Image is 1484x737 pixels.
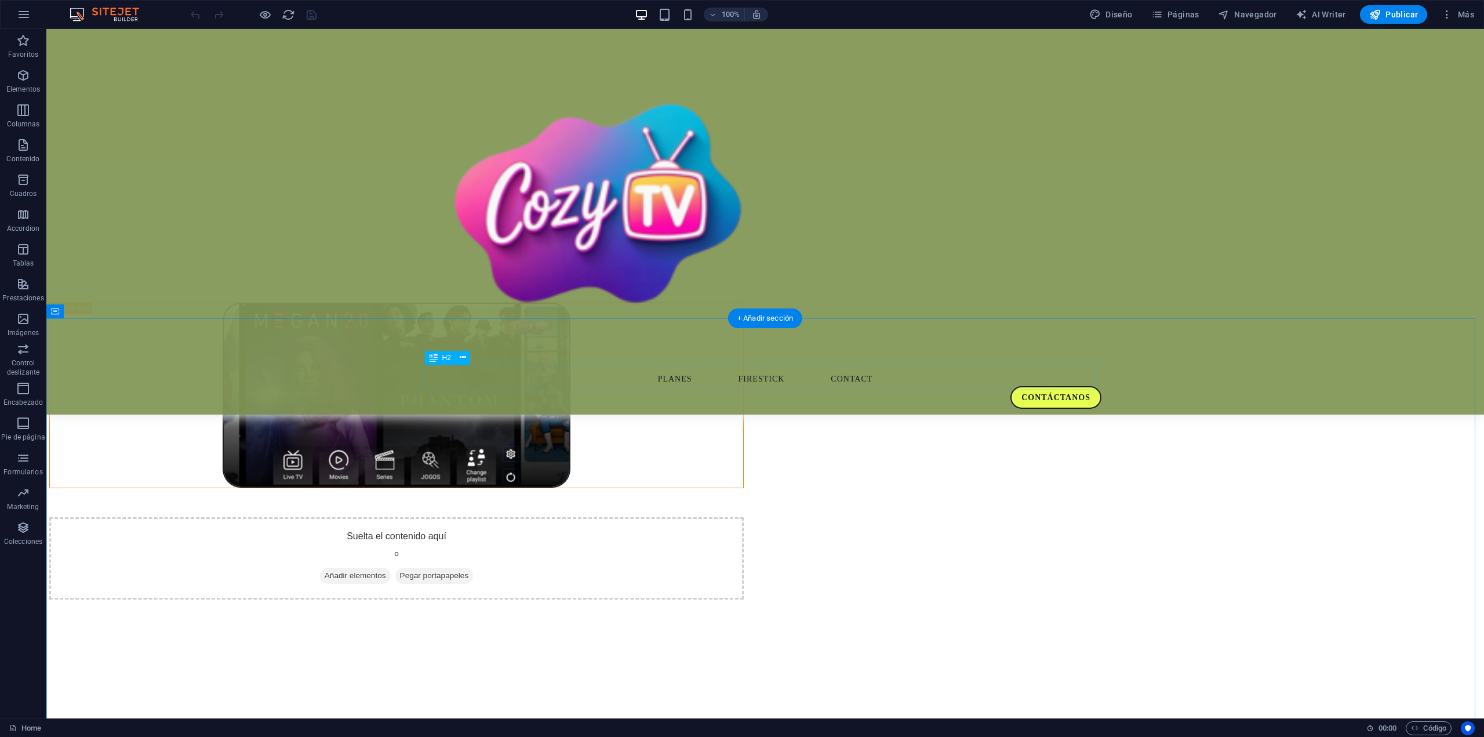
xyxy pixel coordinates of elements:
button: Navegador [1213,5,1282,24]
button: Diseño [1085,5,1137,24]
button: Usercentrics [1461,721,1475,735]
button: Código [1406,721,1452,735]
button: 100% [704,8,745,21]
span: Código [1411,721,1446,735]
div: Suelta el contenido aquí [3,488,697,571]
p: Marketing [7,502,39,511]
h6: 100% [721,8,740,21]
p: Formularios [3,467,42,477]
span: Publicar [1369,9,1418,20]
div: Diseño (Ctrl+Alt+Y) [1085,5,1137,24]
p: Accordion [7,224,39,233]
button: Más [1436,5,1479,24]
div: + Añadir sección [728,308,802,328]
p: Tablas [13,259,34,268]
span: H2 [442,354,451,361]
i: Volver a cargar página [282,8,295,21]
span: Más [1441,9,1474,20]
i: Al redimensionar, ajustar el nivel de zoom automáticamente para ajustarse al dispositivo elegido. [751,9,762,20]
p: Favoritos [8,50,38,59]
span: Pegar portapapeles [349,539,427,555]
p: Encabezado [3,398,43,407]
button: AI Writer [1291,5,1351,24]
a: Haz clic para cancelar la selección y doble clic para abrir páginas [9,721,41,735]
p: Colecciones [4,537,42,546]
button: Páginas [1147,5,1204,24]
span: AI Writer [1296,9,1346,20]
span: Añadir elementos [274,539,344,555]
img: Editor Logo [67,8,154,21]
button: reload [281,8,295,21]
p: Pie de página [1,433,45,442]
p: Imágenes [8,328,39,337]
span: 00 00 [1378,721,1396,735]
span: : [1387,724,1388,732]
p: Elementos [6,85,40,94]
h6: Tiempo de la sesión [1366,721,1397,735]
p: Cuadros [10,189,37,198]
p: Prestaciones [2,293,43,303]
button: Haz clic para salir del modo de previsualización y seguir editando [258,8,272,21]
p: Contenido [6,154,39,164]
button: Publicar [1360,5,1428,24]
span: Diseño [1089,9,1133,20]
span: Navegador [1218,9,1277,20]
p: Columnas [7,119,40,129]
span: Páginas [1151,9,1199,20]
